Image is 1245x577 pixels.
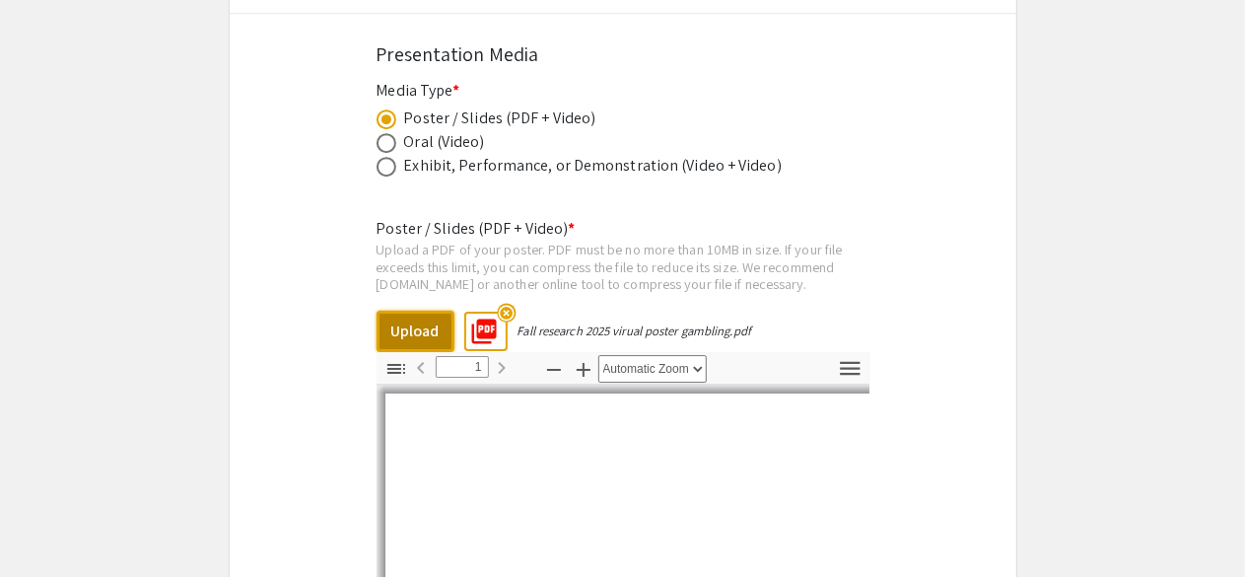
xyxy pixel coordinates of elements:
[404,107,596,130] div: Poster / Slides (PDF + Video)
[377,311,454,352] button: Upload
[404,353,438,382] button: Previous Page
[436,356,489,378] input: Page
[834,355,867,384] button: Tools
[537,355,571,384] button: Zoom Out
[404,130,485,154] div: Oral (Video)
[377,218,576,239] mat-label: Poster / Slides (PDF + Video)
[598,355,707,383] select: Zoom
[404,154,782,178] div: Exhibit, Performance, or Demonstration (Video + Video)
[377,80,460,101] mat-label: Media Type
[518,323,752,339] div: Fall research 2025 virual poster gambling.pdf
[485,353,519,382] button: Next Page
[15,488,84,562] iframe: Chat
[377,241,869,293] div: Upload a PDF of your poster. PDF must be no more than 10MB in size. If your file exceeds this lim...
[497,303,516,322] mat-icon: highlight_off
[377,39,869,69] div: Presentation Media
[463,311,493,340] mat-icon: picture_as_pdf
[567,355,600,384] button: Zoom In
[380,355,413,384] button: Toggle Sidebar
